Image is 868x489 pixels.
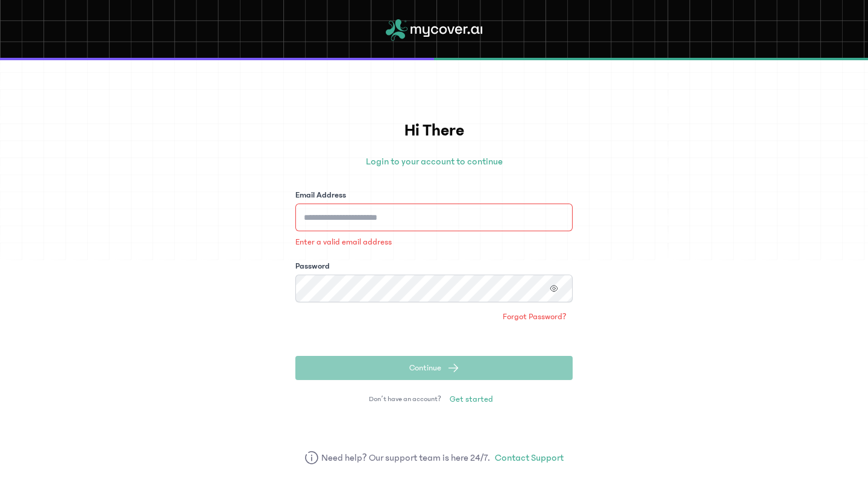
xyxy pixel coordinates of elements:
[503,311,567,323] span: Forgot Password?
[295,260,330,272] label: Password
[295,236,573,248] p: Enter a valid email address
[295,189,346,201] label: Email Address
[450,393,493,405] span: Get started
[295,154,573,169] p: Login to your account to continue
[495,450,564,465] a: Contact Support
[295,356,573,380] button: Continue
[444,390,499,409] a: Get started
[369,394,441,404] span: Don’t have an account?
[497,307,573,326] a: Forgot Password?
[295,118,573,143] h1: Hi There
[321,450,491,465] span: Need help? Our support team is here 24/7.
[409,362,441,374] span: Continue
